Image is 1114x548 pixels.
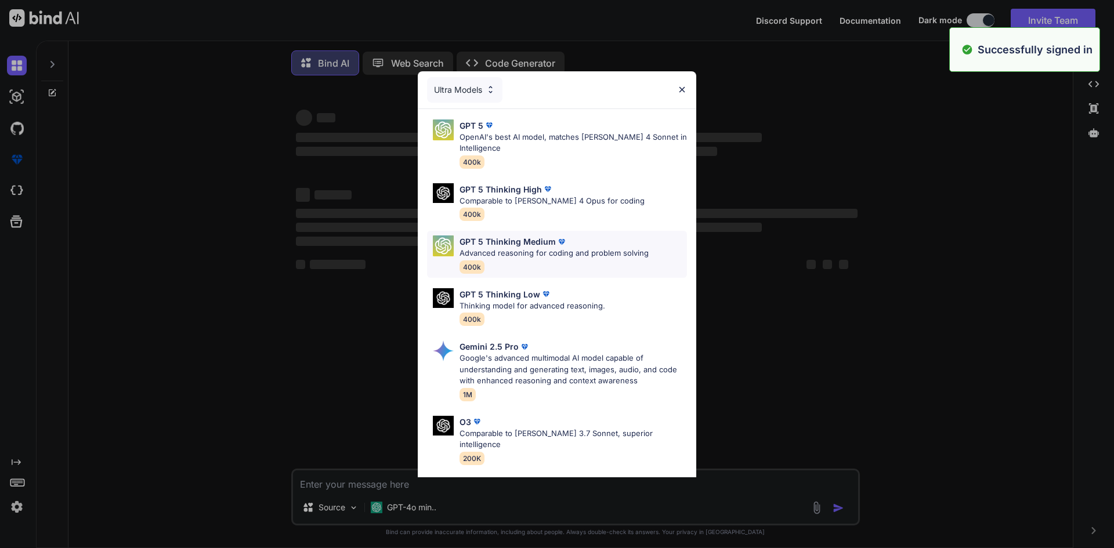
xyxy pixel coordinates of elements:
div: Ultra Models [427,77,502,103]
img: Pick Models [433,119,454,140]
p: OpenAI's best AI model, matches [PERSON_NAME] 4 Sonnet in Intelligence [460,132,687,154]
p: GPT 5 [460,119,483,132]
span: 400k [460,155,484,169]
p: Gemini 2.5 Pro [460,340,519,353]
p: Successfully signed in [978,42,1093,57]
img: Pick Models [433,288,454,309]
span: 400k [460,313,484,326]
img: Pick Models [433,416,454,436]
span: 1M [460,388,476,401]
p: Google's advanced multimodal AI model capable of understanding and generating text, images, audio... [460,353,687,387]
p: O3 [460,416,471,428]
span: 400k [460,260,484,274]
p: Comparable to [PERSON_NAME] 4 Opus for coding [460,195,645,207]
img: premium [556,236,567,248]
p: GPT 5 Thinking High [460,183,542,195]
img: Pick Models [433,340,454,361]
img: Pick Models [486,85,495,95]
p: Comparable to [PERSON_NAME] 3.7 Sonnet, superior intelligence [460,428,687,451]
img: Pick Models [433,235,454,256]
img: premium [483,119,495,131]
img: Pick Models [433,183,454,204]
img: premium [542,183,554,195]
p: GPT 5 Thinking Low [460,288,540,300]
p: Advanced reasoning for coding and problem solving [460,248,649,259]
span: 200K [460,452,484,465]
img: premium [540,288,552,300]
img: premium [471,416,483,427]
img: premium [519,341,530,353]
span: 400k [460,208,484,221]
p: Thinking model for advanced reasoning. [460,300,605,312]
img: alert [961,42,973,57]
img: close [677,85,687,95]
p: GPT 5 Thinking Medium [460,235,556,248]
